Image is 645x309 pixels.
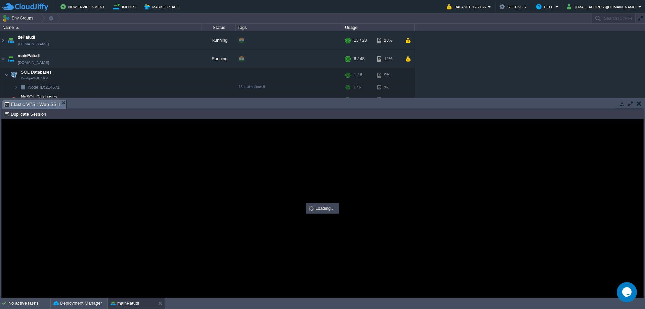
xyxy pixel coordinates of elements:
[236,24,343,31] div: Tags
[18,59,49,66] span: [DOMAIN_NAME]
[0,31,6,49] img: AMDAwAAAACH5BAEAAAAALAAAAAABAAEAAAICRAEAOw==
[447,3,488,11] button: Balance ₹769.66
[6,50,15,68] img: AMDAwAAAACH5BAEAAAAALAAAAAABAAEAAAICRAEAOw==
[53,300,102,307] button: Deployment Manager
[9,68,18,82] img: AMDAwAAAACH5BAEAAAAALAAAAAABAAEAAAICRAEAOw==
[20,94,58,99] a: NoSQL Databases
[28,84,60,90] span: 214671
[2,13,36,23] button: Env Groups
[6,31,15,49] img: AMDAwAAAACH5BAEAAAAALAAAAAABAAEAAAICRAEAOw==
[307,204,338,213] div: Loading...
[8,298,50,309] div: No active tasks
[536,3,555,11] button: Help
[354,31,367,49] div: 13 / 28
[239,85,265,89] span: 16.4-almalinux-9
[28,84,60,90] a: Node ID:214671
[4,100,60,109] span: Elastic VPS : Web SSH
[500,3,528,11] button: Settings
[2,3,48,11] img: CloudJiffy
[377,93,399,106] div: 4%
[377,68,399,82] div: 9%
[16,27,19,29] img: AMDAwAAAACH5BAEAAAAALAAAAAABAAEAAAICRAEAOw==
[18,34,35,41] a: dePatudi
[113,3,138,11] button: Import
[354,68,362,82] div: 1 / 6
[28,85,45,90] span: Node ID:
[144,3,181,11] button: Marketplace
[377,31,399,49] div: 13%
[354,50,364,68] div: 6 / 48
[354,82,361,92] div: 1 / 6
[5,93,9,106] img: AMDAwAAAACH5BAEAAAAALAAAAAABAAEAAAICRAEAOw==
[202,24,235,31] div: Status
[377,82,399,92] div: 9%
[202,50,235,68] div: Running
[1,24,202,31] div: Name
[4,111,48,117] button: Duplicate Session
[18,52,40,59] a: mainPatudi
[9,93,18,106] img: AMDAwAAAACH5BAEAAAAALAAAAAABAAEAAAICRAEAOw==
[20,70,53,75] a: SQL DatabasesPostgreSQL 16.4
[567,3,638,11] button: [EMAIL_ADDRESS][DOMAIN_NAME]
[0,50,6,68] img: AMDAwAAAACH5BAEAAAAALAAAAAABAAEAAAICRAEAOw==
[202,31,235,49] div: Running
[617,282,638,302] iframe: chat widget
[377,50,399,68] div: 12%
[5,68,9,82] img: AMDAwAAAACH5BAEAAAAALAAAAAABAAEAAAICRAEAOw==
[21,76,48,80] span: PostgreSQL 16.4
[20,69,53,75] span: SQL Databases
[14,82,18,92] img: AMDAwAAAACH5BAEAAAAALAAAAAABAAEAAAICRAEAOw==
[343,24,414,31] div: Usage
[18,82,28,92] img: AMDAwAAAACH5BAEAAAAALAAAAAABAAEAAAICRAEAOw==
[354,93,362,106] div: 1 / 4
[60,3,107,11] button: New Environment
[111,300,139,307] button: mainPatudi
[18,41,49,47] span: [DOMAIN_NAME]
